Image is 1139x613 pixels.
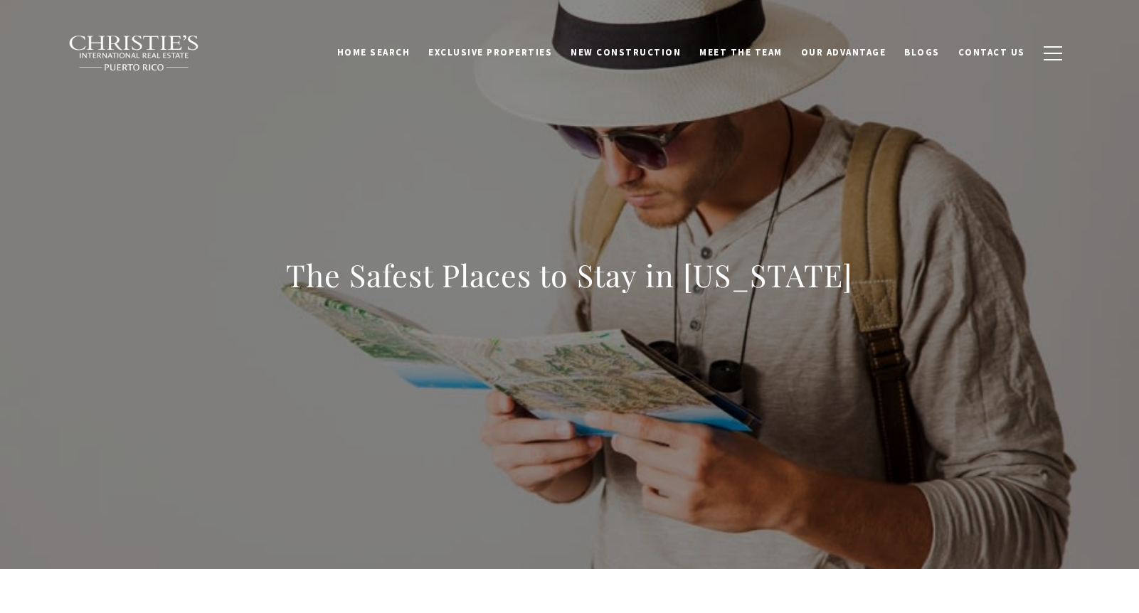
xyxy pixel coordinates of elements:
span: New Construction [571,46,681,58]
span: Contact Us [958,46,1025,58]
a: Home Search [328,39,420,66]
span: Exclusive Properties [428,46,552,58]
a: Meet the Team [690,39,792,66]
a: Our Advantage [792,39,896,66]
span: Our Advantage [801,46,886,58]
a: Exclusive Properties [419,39,561,66]
a: Blogs [895,39,949,66]
a: New Construction [561,39,690,66]
h1: The Safest Places to Stay in [US_STATE] [286,255,853,295]
img: Christie's International Real Estate black text logo [68,35,201,72]
span: Blogs [904,46,940,58]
